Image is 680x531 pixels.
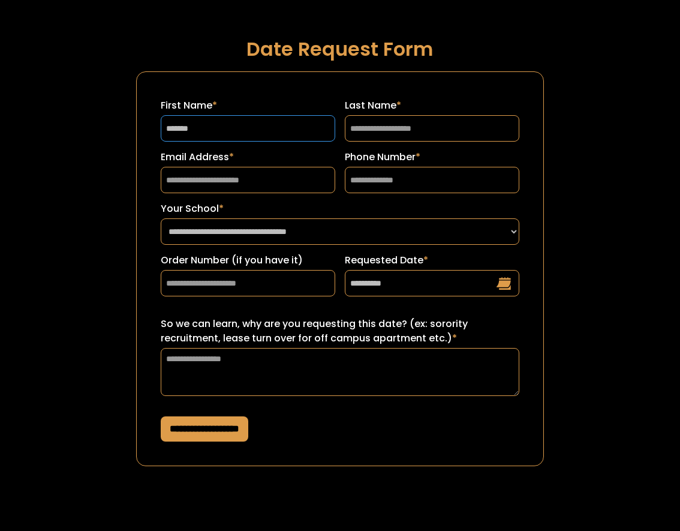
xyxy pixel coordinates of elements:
[161,253,335,268] label: Order Number (if you have it)
[136,38,544,59] h1: Date Request Form
[161,98,335,113] label: First Name
[345,150,519,164] label: Phone Number
[345,98,519,113] label: Last Name
[161,317,519,346] label: So we can learn, why are you requesting this date? (ex: sorority recruitment, lease turn over for...
[136,71,544,466] form: Request a Date Form
[161,202,519,216] label: Your School
[161,150,335,164] label: Email Address
[345,253,519,268] label: Requested Date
